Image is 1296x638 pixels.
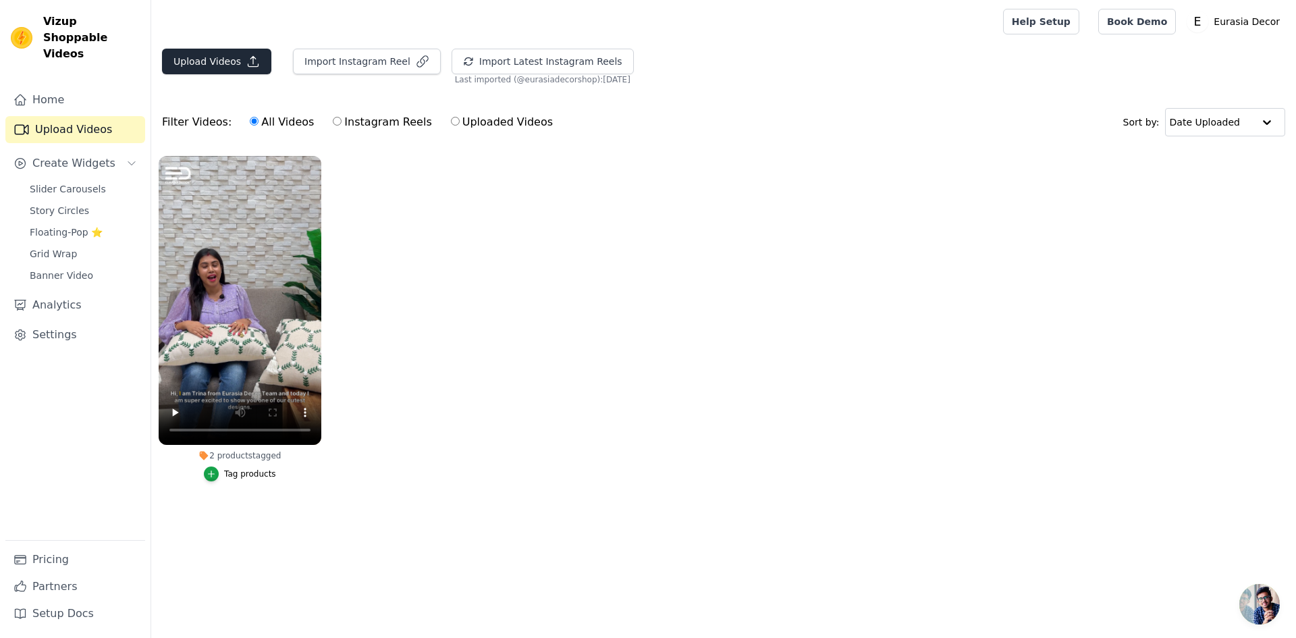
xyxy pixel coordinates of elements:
[332,113,432,131] label: Instagram Reels
[32,155,115,171] span: Create Widgets
[1208,9,1285,34] p: Eurasia Decor
[293,49,441,74] button: Import Instagram Reel
[22,266,145,285] a: Banner Video
[5,150,145,177] button: Create Widgets
[5,292,145,319] a: Analytics
[22,180,145,198] a: Slider Carousels
[43,14,140,62] span: Vizup Shoppable Videos
[30,204,89,217] span: Story Circles
[451,117,460,126] input: Uploaded Videos
[30,182,106,196] span: Slider Carousels
[1187,9,1285,34] button: E Eurasia Decor
[5,573,145,600] a: Partners
[224,469,276,479] div: Tag products
[452,49,634,74] button: Import Latest Instagram Reels
[11,27,32,49] img: Vizup
[249,113,315,131] label: All Videos
[30,269,93,282] span: Banner Video
[5,600,145,627] a: Setup Docs
[5,546,145,573] a: Pricing
[162,49,271,74] button: Upload Videos
[30,247,77,261] span: Grid Wrap
[455,74,630,85] span: Last imported (@ eurasiadecorshop ): [DATE]
[5,86,145,113] a: Home
[5,321,145,348] a: Settings
[22,244,145,263] a: Grid Wrap
[333,117,342,126] input: Instagram Reels
[1239,584,1280,624] div: Open chat
[5,116,145,143] a: Upload Videos
[204,467,276,481] button: Tag products
[1003,9,1079,34] a: Help Setup
[159,450,321,461] div: 2 products tagged
[1123,108,1286,136] div: Sort by:
[22,223,145,242] a: Floating-Pop ⭐
[30,225,103,239] span: Floating-Pop ⭐
[162,107,560,138] div: Filter Videos:
[250,117,259,126] input: All Videos
[1194,15,1201,28] text: E
[450,113,553,131] label: Uploaded Videos
[1098,9,1176,34] a: Book Demo
[22,201,145,220] a: Story Circles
